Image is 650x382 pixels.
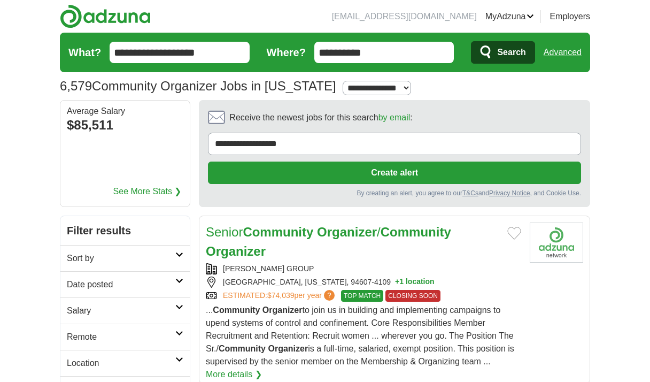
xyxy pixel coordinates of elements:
[68,44,101,60] label: What?
[385,290,440,302] span: CLOSING SOON
[381,225,451,239] strong: Community
[471,41,535,64] button: Search
[262,305,303,315] strong: Organizer
[60,350,190,376] a: Location
[219,344,266,353] strong: Community
[206,225,451,258] a: SeniorCommunity Organizer/Community Organizer
[67,252,175,265] h2: Sort by
[60,271,190,297] a: Date posted
[67,278,175,291] h2: Date posted
[544,42,582,63] a: Advanced
[489,189,530,197] a: Privacy Notice
[60,324,190,350] a: Remote
[67,357,175,370] h2: Location
[206,277,521,288] div: [GEOGRAPHIC_DATA], [US_STATE], 94607-4109
[60,245,190,271] a: Sort by
[213,305,260,315] strong: Community
[223,290,337,302] a: ESTIMATED:$74,039per year?
[507,227,521,240] button: Add to favorite jobs
[550,10,590,23] a: Employers
[60,297,190,324] a: Salary
[208,162,581,184] button: Create alert
[462,189,478,197] a: T&Cs
[268,344,308,353] strong: Organizer
[67,116,183,135] div: $85,511
[67,107,183,116] div: Average Salary
[60,216,190,245] h2: Filter results
[341,290,383,302] span: TOP MATCH
[324,290,335,301] span: ?
[267,44,306,60] label: Where?
[395,277,435,288] button: +1 location
[485,10,535,23] a: MyAdzuna
[332,10,477,23] li: [EMAIL_ADDRESS][DOMAIN_NAME]
[229,111,412,124] span: Receive the newest jobs for this search :
[60,79,336,93] h1: Community Organizer Jobs in [US_STATE]
[60,4,151,28] img: Adzuna logo
[243,225,313,239] strong: Community
[530,223,583,263] img: Company logo
[113,185,182,198] a: See More Stats ❯
[317,225,377,239] strong: Organizer
[395,277,399,288] span: +
[267,291,295,300] span: $74,039
[208,188,581,198] div: By creating an alert, you agree to our and , and Cookie Use.
[206,244,266,258] strong: Organizer
[206,368,262,381] a: More details ❯
[206,263,521,274] div: [PERSON_NAME] GROUP
[67,304,175,317] h2: Salary
[60,77,92,96] span: 6,579
[206,305,514,366] span: ... to join us in building and implementing campaigns to upend systems of control and confinement...
[67,331,175,343] h2: Remote
[378,113,411,122] a: by email
[497,42,525,63] span: Search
